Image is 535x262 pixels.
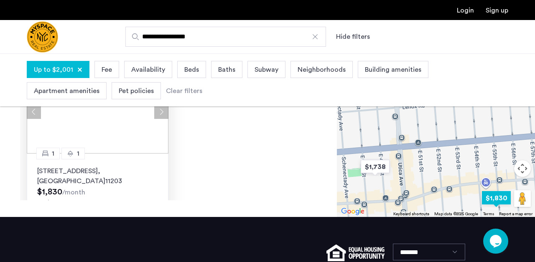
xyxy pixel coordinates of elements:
[37,166,158,186] p: [STREET_ADDRESS] 11203
[27,105,41,119] button: Previous apartment
[27,21,58,53] img: logo
[131,65,165,75] span: Availability
[339,206,367,217] img: Google
[365,65,421,75] span: Building amenities
[483,211,494,217] a: Terms
[434,212,478,216] span: Map data ©2025 Google
[37,188,62,196] span: $1,830
[34,86,99,96] span: Apartment amenities
[486,7,508,14] a: Registration
[393,211,429,217] button: Keyboard shortcuts
[326,244,385,261] img: equal-housing.png
[34,65,73,75] span: Up to $2,001
[125,27,326,47] input: Apartment Search
[255,65,278,75] span: Subway
[62,189,85,196] sub: /month
[514,190,531,207] button: Drag Pegman onto the map to open Street View
[166,86,202,96] div: Clear filters
[298,65,346,75] span: Neighborhoods
[102,65,112,75] span: Fee
[27,21,58,53] a: Cazamio Logo
[37,199,74,206] span: Broker's Fee
[514,160,531,177] button: Map camera controls
[357,157,393,176] div: $1,738
[483,229,510,254] iframe: chat widget
[154,105,168,119] button: Next apartment
[479,189,514,207] div: $1,830
[184,65,199,75] span: Beds
[218,65,235,75] span: Baths
[336,32,370,42] button: Show or hide filters
[457,7,474,14] a: Login
[393,244,465,260] select: Language select
[77,149,79,159] span: 1
[52,149,54,159] span: 1
[339,206,367,217] a: Open this area in Google Maps (opens a new window)
[27,154,168,219] a: 11[STREET_ADDRESS], [GEOGRAPHIC_DATA]11203Broker's Fee
[499,211,532,217] a: Report a map error
[119,86,154,96] span: Pet policies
